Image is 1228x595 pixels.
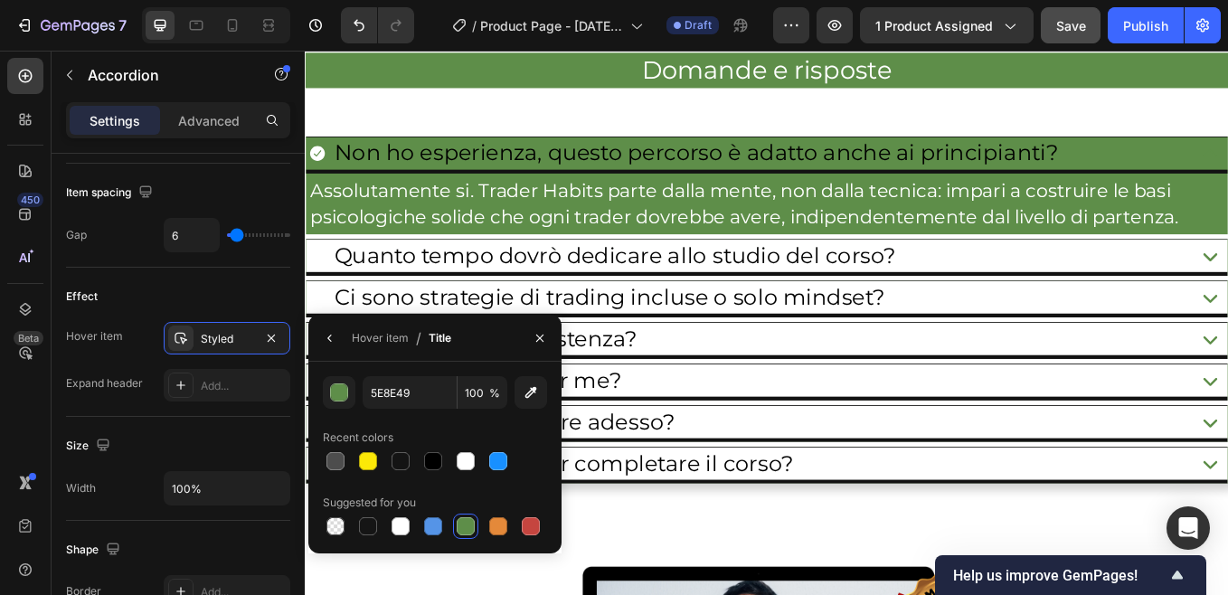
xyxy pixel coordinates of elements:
div: Width [66,480,96,496]
input: Eg: FFFFFF [363,376,457,409]
p: Assolutamente si. Trader Habits parte dalla mente, non dalla tecnica: impari a costruire le basi ... [6,150,1079,211]
span: Help us improve GemPages! [953,567,1167,584]
div: Title [429,330,451,346]
p: Perché dovrei investire adesso? [34,420,435,455]
button: Publish [1108,7,1184,43]
div: Beta [14,331,43,345]
p: Quanto tempo ho per completare il corso? [34,468,574,504]
div: 450 [17,193,43,207]
div: Add... [201,378,286,394]
div: Item spacing [66,181,156,205]
div: Styled [201,331,253,347]
p: Ci sono strategie di trading incluse o solo mindset? [34,273,682,308]
div: Suggested for you [323,495,416,511]
div: Effect [66,288,98,305]
p: Accordion [88,64,241,86]
div: Gap [66,227,87,243]
input: Auto [165,472,289,505]
span: / [416,327,421,349]
p: 7 [118,14,127,36]
div: Undo/Redo [341,7,414,43]
div: Shape [66,538,124,562]
div: Publish [1123,16,1168,35]
span: Draft [685,17,712,33]
div: Recent colors [323,430,393,446]
span: % [489,385,500,401]
div: Hover item [66,328,123,345]
div: Hover item [352,330,409,346]
button: Save [1041,7,1100,43]
button: 1 product assigned [860,7,1034,43]
p: Settings [90,111,140,130]
span: Save [1056,18,1086,33]
span: Product Page - [DATE] 08:03:36 [480,16,623,35]
span: / [472,16,477,35]
button: 7 [7,7,135,43]
span: 1 product assigned [875,16,993,35]
button: Show survey - Help us improve GemPages! [953,564,1188,586]
p: Quanto tempo dovrò dedicare allo studio del corso? [34,224,694,260]
div: Open Intercom Messenger [1167,506,1210,550]
p: Come funziona l'assistenza? [34,322,391,357]
p: Advanced [178,111,240,130]
div: Size [66,434,114,458]
p: E se non funziona per me? [34,371,372,406]
iframe: Design area [305,51,1228,595]
input: Auto [165,219,219,251]
div: Expand header [66,375,143,392]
